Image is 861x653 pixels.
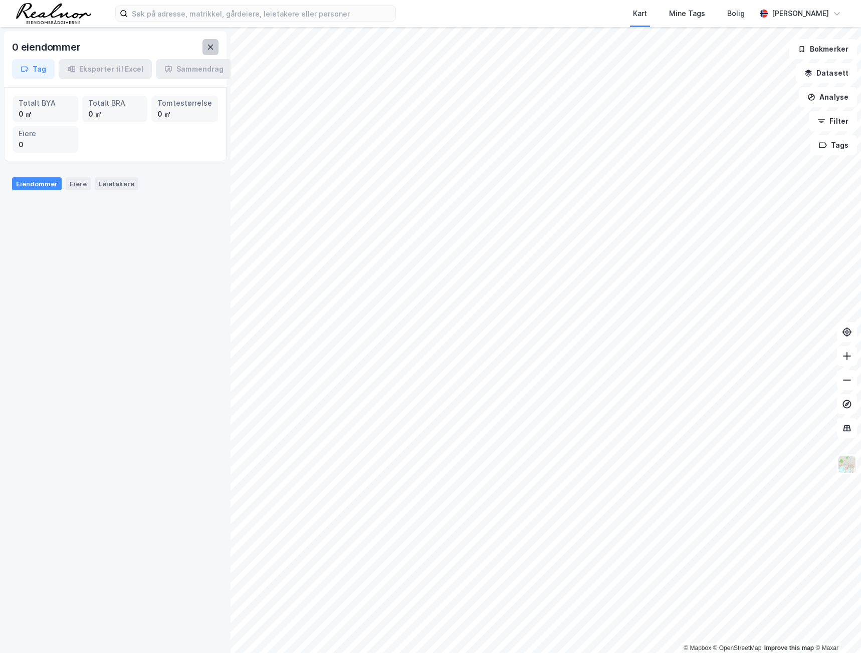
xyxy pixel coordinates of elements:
[796,63,857,83] button: Datasett
[764,644,814,651] a: Improve this map
[88,109,142,120] div: 0 ㎡
[66,177,91,190] div: Eiere
[19,128,72,139] div: Eiere
[128,6,395,21] input: Søk på adresse, matrikkel, gårdeiere, leietakere eller personer
[669,8,705,20] div: Mine Tags
[837,455,856,474] img: Z
[789,39,857,59] button: Bokmerker
[19,109,72,120] div: 0 ㎡
[811,605,861,653] div: Kontrollprogram for chat
[12,59,55,79] button: Tag
[811,605,861,653] iframe: Chat Widget
[19,98,72,109] div: Totalt BYA
[95,177,138,190] div: Leietakere
[727,8,745,20] div: Bolig
[684,644,711,651] a: Mapbox
[16,3,91,24] img: realnor-logo.934646d98de889bb5806.png
[633,8,647,20] div: Kart
[12,39,83,55] div: 0 eiendommer
[713,644,762,651] a: OpenStreetMap
[157,109,212,120] div: 0 ㎡
[12,177,62,190] div: Eiendommer
[810,135,857,155] button: Tags
[88,98,142,109] div: Totalt BRA
[157,98,212,109] div: Tomtestørrelse
[799,87,857,107] button: Analyse
[809,111,857,131] button: Filter
[19,139,72,150] div: 0
[772,8,829,20] div: [PERSON_NAME]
